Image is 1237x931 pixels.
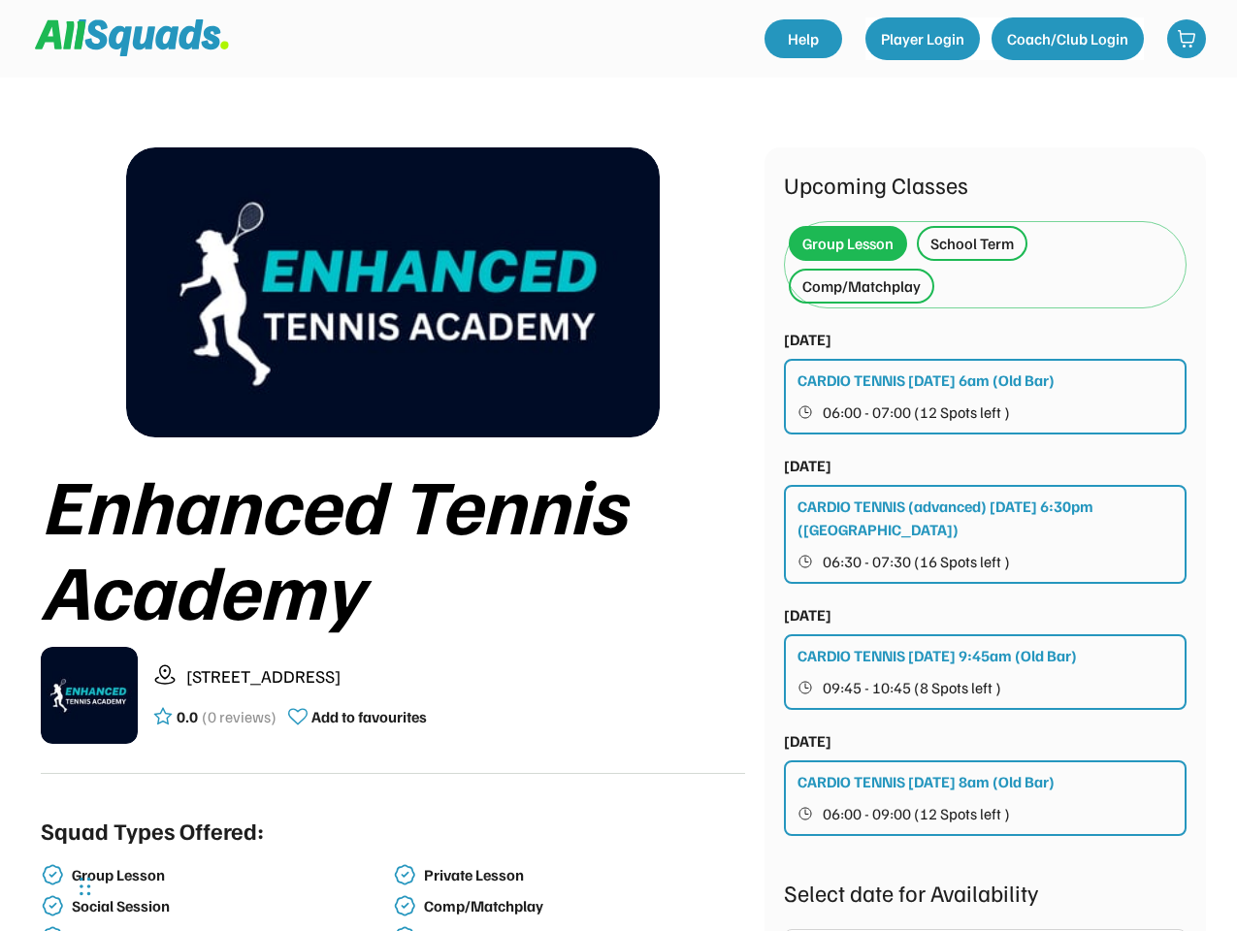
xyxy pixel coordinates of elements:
div: Group Lesson [802,232,894,255]
div: Add to favourites [311,705,427,728]
div: (0 reviews) [202,705,277,728]
div: Group Lesson [72,866,389,884]
div: CARDIO TENNIS [DATE] 8am (Old Bar) [798,770,1055,793]
div: [STREET_ADDRESS] [186,663,745,690]
div: CARDIO TENNIS (advanced) [DATE] 6:30pm ([GEOGRAPHIC_DATA]) [798,495,1175,541]
img: check-verified-01.svg [393,894,416,917]
span: 09:45 - 10:45 (8 Spots left ) [823,680,1001,695]
div: Comp/Matchplay [424,897,741,915]
span: 06:30 - 07:30 (16 Spots left ) [823,554,1010,569]
span: 06:00 - 07:00 (12 Spots left ) [823,404,1010,420]
div: [DATE] [784,328,831,351]
div: Select date for Availability [784,875,1187,910]
div: Enhanced Tennis Academy [41,461,745,631]
button: 06:00 - 07:00 (12 Spots left ) [798,400,1175,425]
div: Social Session [72,897,389,915]
div: 0.0 [177,705,198,728]
button: 06:00 - 09:00 (12 Spots left ) [798,801,1175,826]
span: 06:00 - 09:00 (12 Spots left ) [823,806,1010,821]
img: check-verified-01.svg [393,863,416,886]
div: CARDIO TENNIS [DATE] 9:45am (Old Bar) [798,644,1077,667]
img: shopping-cart-01%20%281%29.svg [1177,29,1196,48]
img: IMG_0194.png [41,647,138,744]
div: Upcoming Classes [784,167,1187,202]
img: Squad%20Logo.svg [35,19,229,56]
button: 09:45 - 10:45 (8 Spots left ) [798,675,1175,700]
div: School Term [930,232,1014,255]
a: Help [765,19,842,58]
button: 06:30 - 07:30 (16 Spots left ) [798,549,1175,574]
img: IMG_0194.png [126,147,660,437]
div: Squad Types Offered: [41,813,264,848]
div: [DATE] [784,729,831,753]
button: Coach/Club Login [992,17,1144,60]
div: [DATE] [784,454,831,477]
div: CARDIO TENNIS [DATE] 6am (Old Bar) [798,369,1055,392]
div: Private Lesson [424,866,741,884]
div: Comp/Matchplay [802,274,921,298]
div: [DATE] [784,603,831,626]
button: Player Login [865,17,980,60]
